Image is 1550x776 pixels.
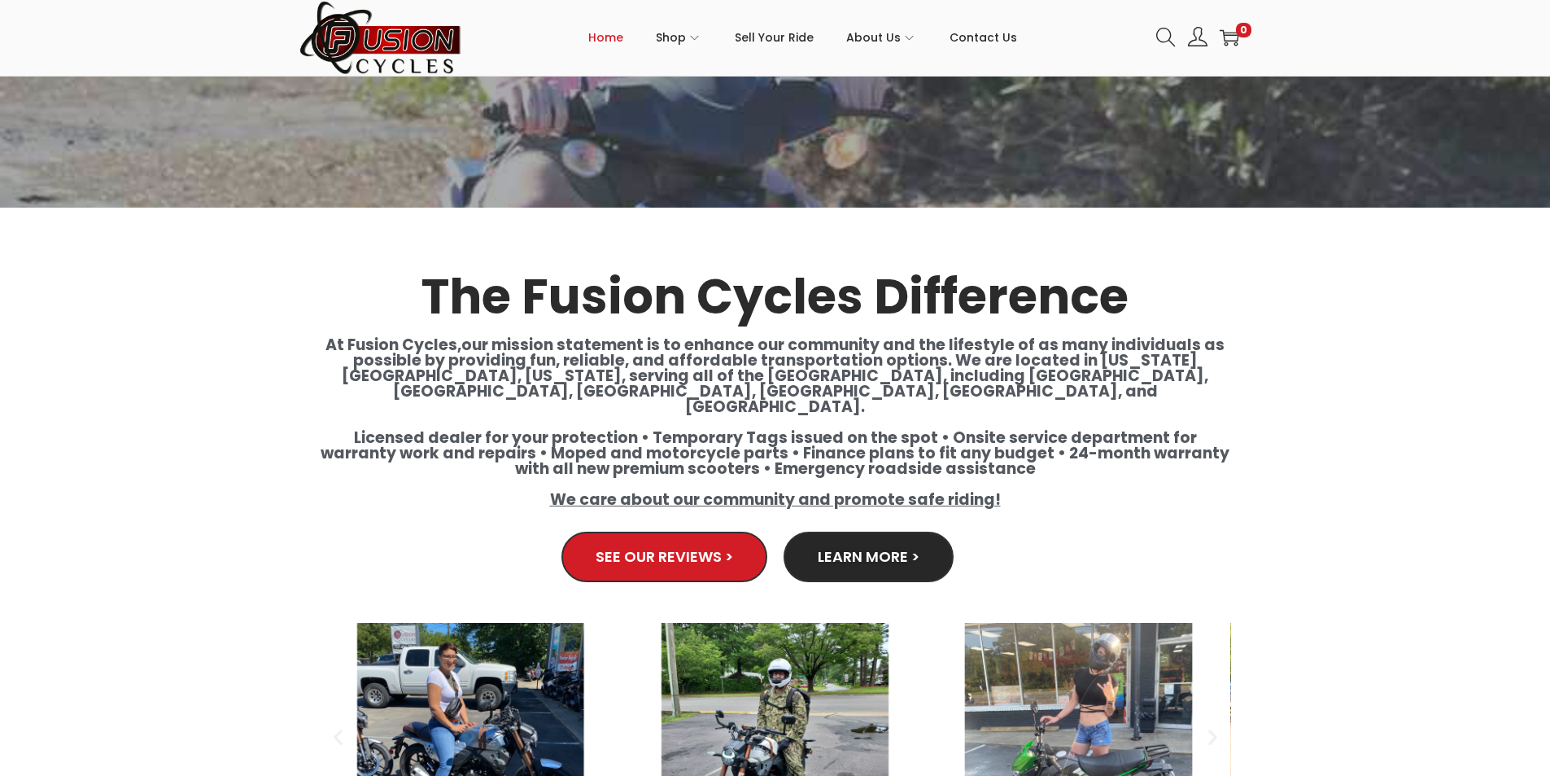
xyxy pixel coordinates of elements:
[846,1,917,74] a: About Us
[588,1,623,74] a: Home
[550,489,1001,511] u: We care about our community and promote safe riding!
[462,1,1144,74] nav: Primary navigation
[656,17,686,58] span: Shop
[950,17,1017,58] span: Contact Us
[588,17,623,58] span: Home
[950,1,1017,74] a: Contact Us
[1220,28,1239,47] a: 0
[1203,727,1223,748] div: Next slide
[735,1,814,74] a: Sell Your Ride
[320,273,1231,321] h3: The Fusion Cycles Difference
[328,727,348,748] div: Previous slide
[846,17,901,58] span: About Us
[596,550,733,564] span: SEE OUR REVIEWS >
[818,550,919,564] span: Learn More >
[784,532,954,582] a: Learn More >
[735,17,814,58] span: Sell Your Ride
[656,1,702,74] a: Shop
[320,337,1231,507] h4: At Fusion Cycles,our mission statement is to enhance our community and the lifestyle of as many i...
[561,532,767,582] a: SEE OUR REVIEWS >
